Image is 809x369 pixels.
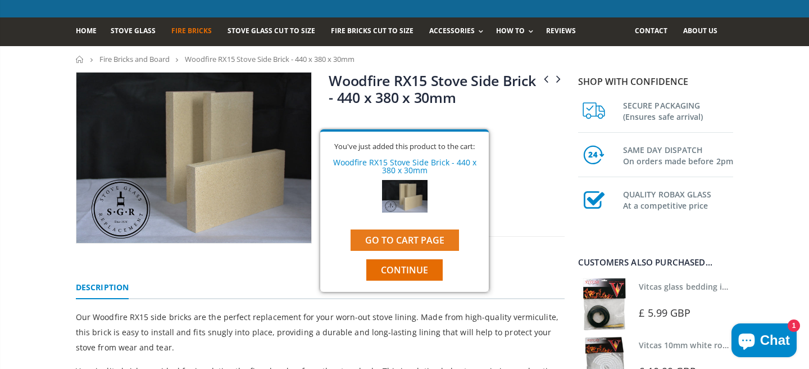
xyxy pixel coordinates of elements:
[635,26,667,35] span: Contact
[546,26,576,35] span: Reviews
[331,26,413,35] span: Fire Bricks Cut To Size
[228,26,315,35] span: Stove Glass Cut To Size
[546,17,584,46] a: Reviews
[366,259,443,281] button: Continue
[228,17,323,46] a: Stove Glass Cut To Size
[171,26,212,35] span: Fire Bricks
[623,98,733,123] h3: SECURE PACKAGING (Ensures safe arrival)
[76,73,311,243] img: 3_fire_bricks-2-min_fbc79738-1971-4b18-a853-ab0e91382666_800x_crop_center.jpg
[728,323,800,360] inbox-online-store-chat: Shopify online store chat
[329,71,536,107] a: Woodfire RX15 Stove Side Brick - 440 x 380 x 30mm
[331,17,422,46] a: Fire Bricks Cut To Size
[639,306,690,319] span: £ 5.99 GBP
[635,17,676,46] a: Contact
[111,26,156,35] span: Stove Glass
[76,26,97,35] span: Home
[683,17,726,46] a: About us
[329,143,480,150] div: You've just added this product to the cart:
[623,142,733,167] h3: SAME DAY DISPATCH On orders made before 2pm
[429,26,475,35] span: Accessories
[382,180,428,213] img: Woodfire RX15 Stove Side Brick - 440 x 380 x 30mm
[623,187,733,211] h3: QUALITY ROBAX GLASS At a competitive price
[76,309,565,355] p: Our Woodfire RX15 side bricks are the perfect replacement for your worn-out stove lining. Made fr...
[578,278,630,330] img: Vitcas stove glass bedding in tape
[76,17,105,46] a: Home
[171,17,220,46] a: Fire Bricks
[185,54,354,64] span: Woodfire RX15 Stove Side Brick - 440 x 380 x 30mm
[111,17,164,46] a: Stove Glass
[578,75,733,88] p: Shop with confidence
[496,17,539,46] a: How To
[496,26,525,35] span: How To
[76,277,129,299] a: Description
[683,26,717,35] span: About us
[351,229,459,251] a: Go to cart page
[76,56,84,63] a: Home
[381,264,428,276] span: Continue
[333,157,476,175] a: Woodfire RX15 Stove Side Brick - 440 x 380 x 30mm
[578,258,733,267] div: Customers also purchased...
[99,54,170,64] a: Fire Bricks and Board
[429,17,489,46] a: Accessories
